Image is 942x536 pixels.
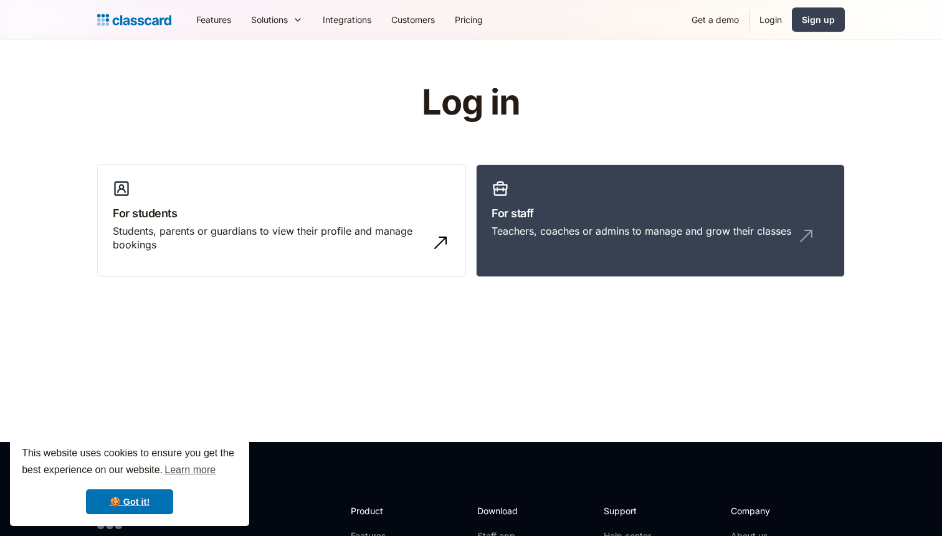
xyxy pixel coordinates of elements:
a: Customers [381,6,445,34]
h2: Support [604,504,654,517]
a: dismiss cookie message [86,489,173,514]
a: Features [186,6,241,34]
span: This website uses cookies to ensure you get the best experience on our website. [22,446,237,479]
a: learn more about cookies [163,461,217,479]
a: Login [749,6,792,34]
a: Sign up [792,7,845,32]
h3: For staff [492,205,829,222]
a: home [97,11,171,29]
h3: For students [113,205,450,222]
h2: Download [477,504,528,517]
a: Get a demo [682,6,749,34]
h2: Product [351,504,417,517]
a: For studentsStudents, parents or guardians to view their profile and manage bookings [97,164,466,278]
div: Solutions [251,13,288,26]
h2: Company [731,504,814,517]
div: Solutions [241,6,313,34]
div: Sign up [802,13,835,26]
a: For staffTeachers, coaches or admins to manage and grow their classes [476,164,845,278]
h1: Log in [274,83,669,122]
a: Pricing [445,6,493,34]
div: Teachers, coaches or admins to manage and grow their classes [492,224,791,238]
a: Integrations [313,6,381,34]
div: Students, parents or guardians to view their profile and manage bookings [113,224,426,252]
div: cookieconsent [10,434,249,526]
